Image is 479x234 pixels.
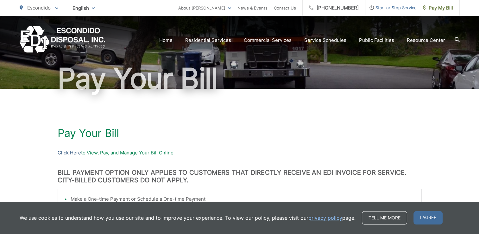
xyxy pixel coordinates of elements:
[237,4,268,12] a: News & Events
[308,214,342,222] a: privacy policy
[20,214,356,222] p: We use cookies to understand how you use our site and to improve your experience. To view our pol...
[20,63,460,94] h1: Pay Your Bill
[27,5,51,11] span: Escondido
[71,195,415,203] li: Make a One-time Payment or Schedule a One-time Payment
[185,36,231,44] a: Residential Services
[423,4,453,12] span: Pay My Bill
[159,36,173,44] a: Home
[58,149,81,157] a: Click Here
[58,127,422,140] h1: Pay Your Bill
[413,211,443,224] span: I agree
[20,26,105,54] a: EDCD logo. Return to the homepage.
[58,149,422,157] p: to View, Pay, and Manage Your Bill Online
[274,4,296,12] a: Contact Us
[178,4,231,12] a: About [PERSON_NAME]
[68,3,100,14] span: English
[244,36,292,44] a: Commercial Services
[362,211,407,224] a: Tell me more
[304,36,346,44] a: Service Schedules
[359,36,394,44] a: Public Facilities
[407,36,445,44] a: Resource Center
[58,169,422,184] h3: BILL PAYMENT OPTION ONLY APPLIES TO CUSTOMERS THAT DIRECTLY RECEIVE AN EDI INVOICE FOR SERVICE. C...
